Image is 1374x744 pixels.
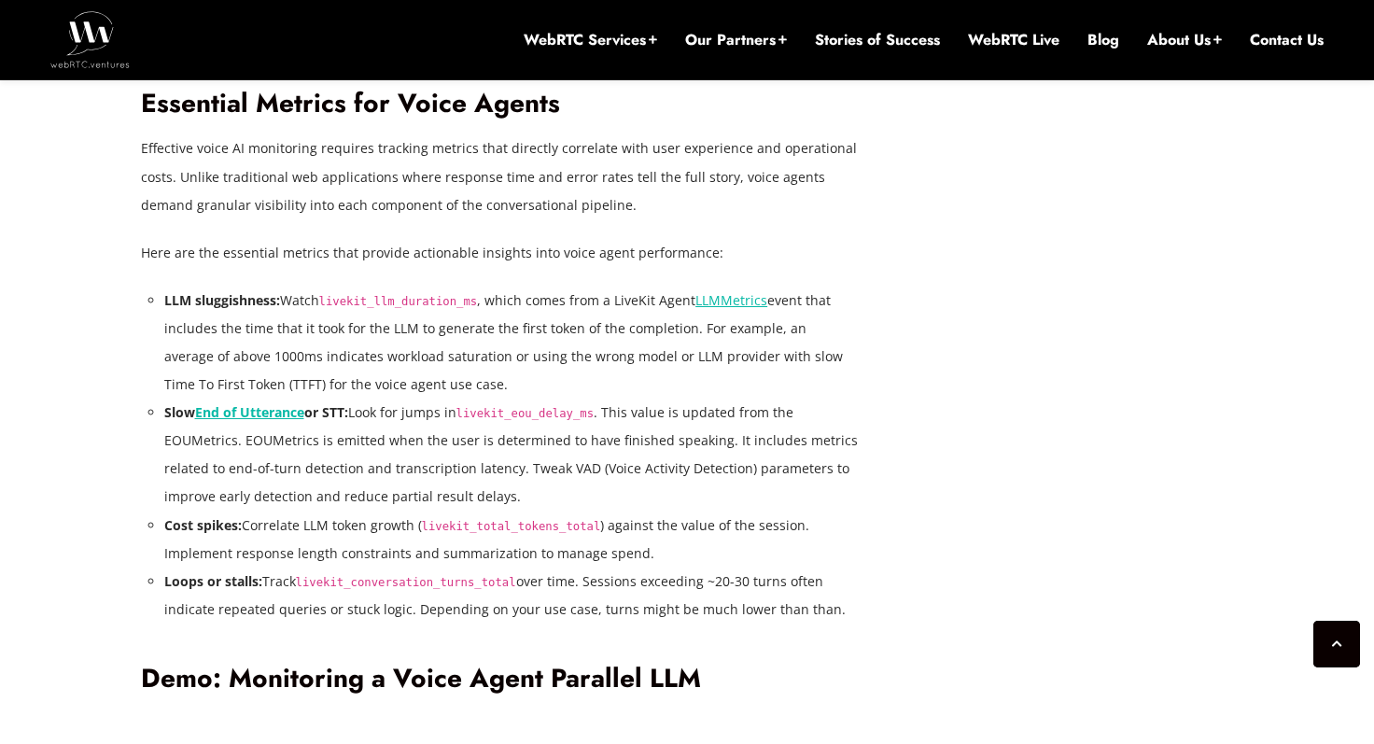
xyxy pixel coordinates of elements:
li: Correlate LLM token growth ( ) against the value of the session. Implement response length constr... [164,512,860,568]
a: LLMMetrics [695,291,767,309]
a: WebRTC Live [968,30,1059,50]
strong: Cost spikes: [164,516,242,534]
strong: Slow [164,403,195,421]
li: Look for jumps in . This value is updated from the EOUMetrics. EOUMetrics is emitted when the use... [164,399,860,511]
h2: Demo: Monitoring a Voice Agent Parallel LLM [141,663,860,695]
a: Stories of Success [815,30,940,50]
h2: Essential Metrics for Voice Agents [141,88,860,120]
code: livekit_llm_duration_ms [319,295,478,308]
a: Blog [1087,30,1119,50]
code: livekit_eou_delay_ms [456,407,595,420]
a: About Us [1147,30,1222,50]
a: Contact Us [1250,30,1324,50]
li: Track over time. Sessions exceeding ~20-30 turns often indicate repeated queries or stuck logic. ... [164,568,860,624]
code: livekit_conversation_turns_total [296,576,516,589]
a: End of Utterance [195,403,304,421]
strong: LLM sluggishness: [164,291,280,309]
p: Here are the essential metrics that provide actionable insights into voice agent performance: [141,239,860,267]
code: livekit_total_tokens_total [422,520,601,533]
a: WebRTC Services [524,30,657,50]
strong: or STT: [304,403,348,421]
p: Effective voice AI monitoring requires tracking metrics that directly correlate with user experie... [141,134,860,218]
li: Watch , which comes from a LiveKit Agent event that includes the time that it took for the LLM to... [164,287,860,399]
strong: Loops or stalls: [164,572,262,590]
img: WebRTC.ventures [50,11,130,67]
a: Our Partners [685,30,787,50]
